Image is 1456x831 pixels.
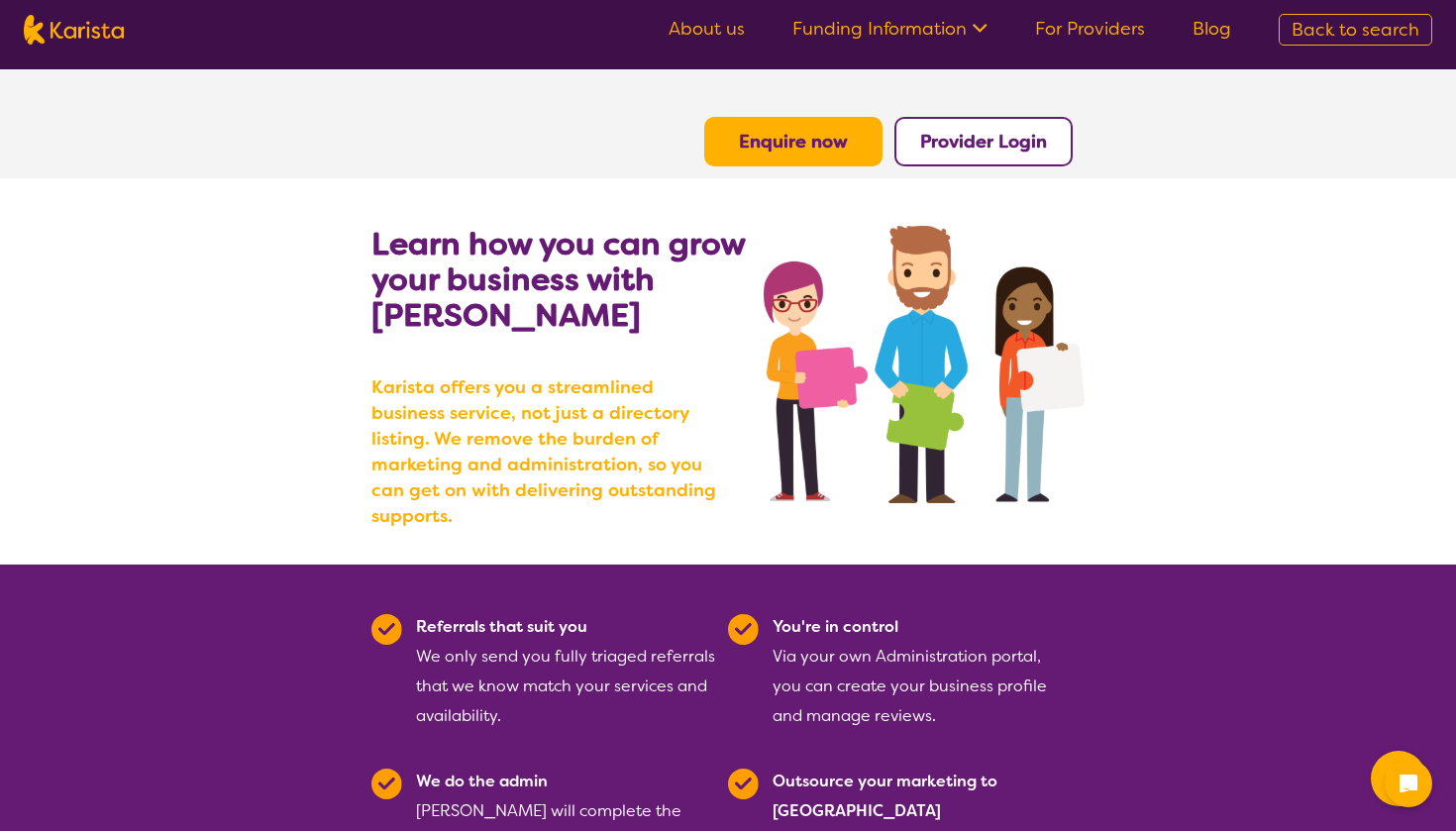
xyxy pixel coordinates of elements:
[416,771,548,791] b: We do the admin
[739,130,848,154] a: Enquire now
[1193,17,1231,41] a: Blog
[728,614,759,645] img: Tick
[728,769,759,799] img: Tick
[704,117,883,166] button: Enquire now
[764,226,1085,503] img: grow your business with Karista
[371,223,745,336] b: Learn how you can grow your business with [PERSON_NAME]
[371,614,402,645] img: Tick
[1292,18,1419,42] span: Back to search
[773,616,898,637] b: You're in control
[416,616,587,637] b: Referrals that suit you
[669,17,745,41] a: About us
[894,117,1073,166] button: Provider Login
[371,769,402,799] img: Tick
[24,15,124,45] img: Karista logo
[1371,751,1426,806] button: Channel Menu
[416,612,716,731] div: We only send you fully triaged referrals that we know match your services and availability.
[920,130,1047,154] a: Provider Login
[773,771,997,821] b: Outsource your marketing to [GEOGRAPHIC_DATA]
[1279,14,1432,46] a: Back to search
[792,17,988,41] a: Funding Information
[773,612,1073,731] div: Via your own Administration portal, you can create your business profile and manage reviews.
[1035,17,1145,41] a: For Providers
[371,374,728,529] b: Karista offers you a streamlined business service, not just a directory listing. We remove the bu...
